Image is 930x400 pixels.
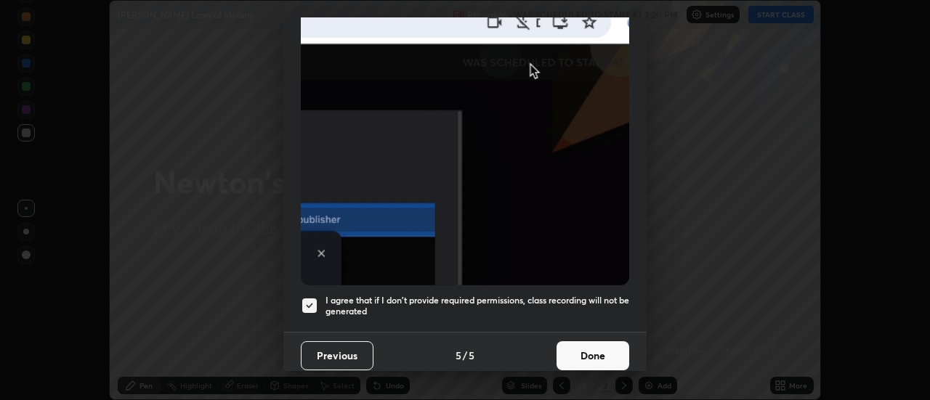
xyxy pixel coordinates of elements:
[463,348,467,363] h4: /
[301,341,373,370] button: Previous
[325,295,629,317] h5: I agree that if I don't provide required permissions, class recording will not be generated
[557,341,629,370] button: Done
[456,348,461,363] h4: 5
[469,348,474,363] h4: 5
